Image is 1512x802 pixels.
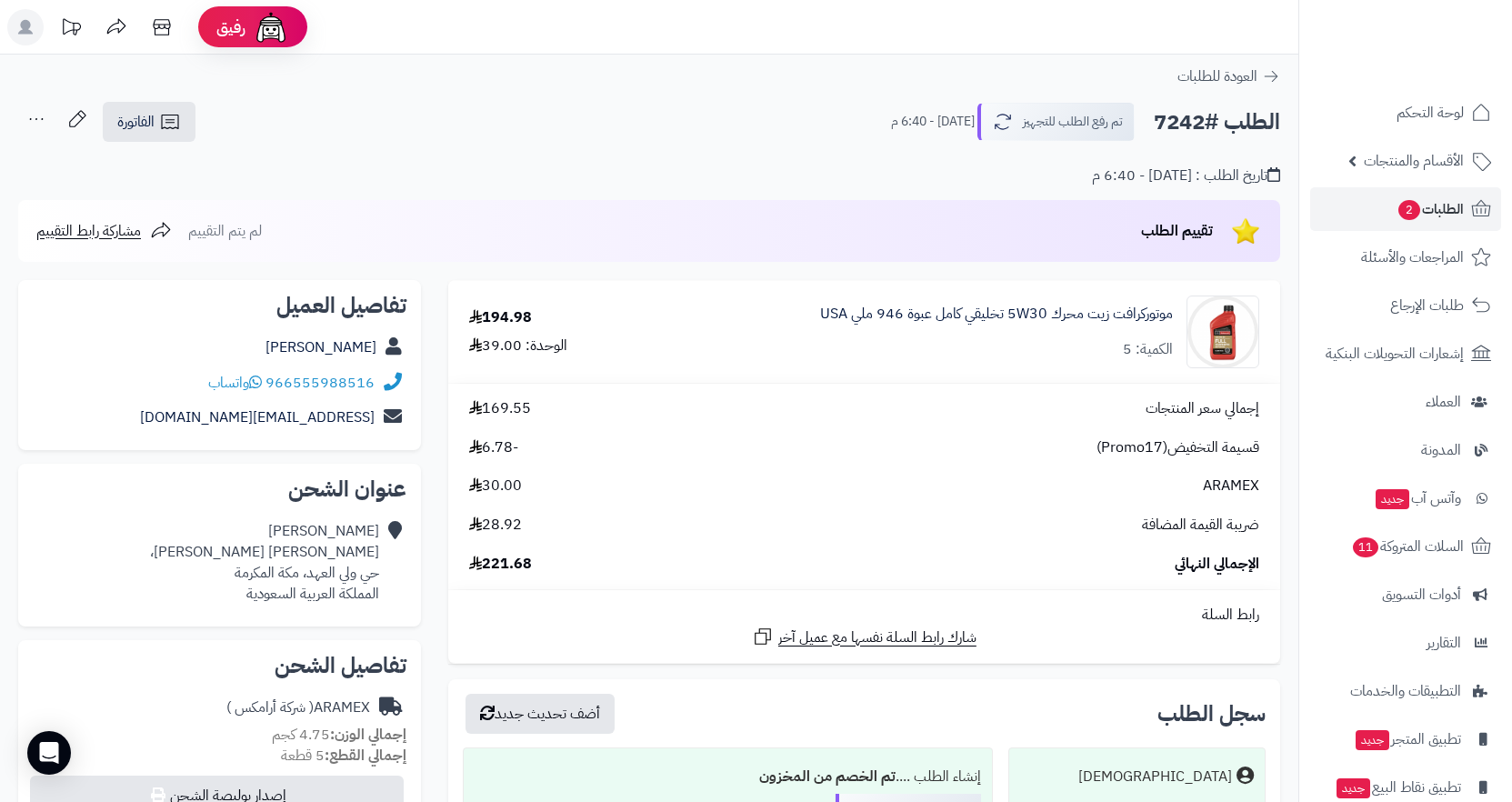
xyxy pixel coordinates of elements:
[1310,187,1501,231] a: الطلبات2
[1157,703,1266,725] h3: سجل الطلب
[1310,380,1501,424] a: العملاء
[1388,49,1495,87] img: logo-2.png
[977,103,1135,141] button: تم رفع الطلب للتجهيز
[1187,296,1258,368] img: Motorcraft%205W%2030%20Full%20Synthetic%20Motor%20Oil_288x288.jpg.renditions.original-90x90.png
[820,304,1173,325] a: موتوركرافت زيت محرك 5W30 تخليقي كامل عبوة 946 ملي USA
[1421,437,1461,463] span: المدونة
[36,220,172,242] a: مشاركة رابط التقييم
[752,626,976,648] a: شارك رابط السلة نفسها مع عميل آخر
[1142,515,1259,536] span: ضريبة القيمة المضافة
[1141,220,1213,242] span: تقييم الطلب
[33,655,406,677] h2: تفاصيل الشحن
[1364,148,1464,174] span: الأقسام والمنتجات
[759,766,896,787] b: تم الخصم من المخزون
[1397,196,1464,222] span: الطلبات
[1092,165,1280,186] div: تاريخ الطلب : [DATE] - 6:40 م
[216,16,245,38] span: رفيق
[1382,582,1461,607] span: أدوات التسويق
[1326,341,1464,366] span: إشعارات التحويلات البنكية
[1390,293,1464,318] span: طلبات الإرجاع
[140,406,375,428] a: [EMAIL_ADDRESS][DOMAIN_NAME]
[466,694,615,734] button: أضف تحديث جديد
[469,307,532,328] div: 194.98
[1310,236,1501,279] a: المراجعات والأسئلة
[475,759,981,795] div: إنشاء الطلب ....
[1351,534,1464,559] span: السلات المتروكة
[150,521,379,604] div: [PERSON_NAME] [PERSON_NAME] [PERSON_NAME]، حي ولي العهد، مكة المكرمة المملكة العربية السعودية
[1353,537,1378,557] span: 11
[469,476,522,496] span: 30.00
[1398,200,1420,220] span: 2
[1426,389,1461,415] span: العملاء
[281,745,406,767] small: 5 قطعة
[1096,437,1259,458] span: قسيمة التخفيض(Promo17)
[1310,476,1501,520] a: وآتس آبجديد
[1310,91,1501,135] a: لوحة التحكم
[1123,339,1173,360] div: الكمية: 5
[33,478,406,500] h2: عنوان الشحن
[1397,100,1464,125] span: لوحة التحكم
[469,515,522,536] span: 28.92
[1350,678,1461,704] span: التطبيقات والخدمات
[1337,778,1370,798] span: جديد
[1310,332,1501,376] a: إشعارات التحويلات البنكية
[1376,489,1409,509] span: جديد
[1310,717,1501,761] a: تطبيق المتجرجديد
[265,336,376,358] a: [PERSON_NAME]
[1203,476,1259,496] span: ARAMEX
[1356,730,1389,750] span: جديد
[1310,669,1501,713] a: التطبيقات والخدمات
[103,102,195,142] a: الفاتورة
[117,111,155,133] span: الفاتورة
[1361,245,1464,270] span: المراجعات والأسئلة
[1427,630,1461,656] span: التقارير
[1078,767,1232,787] div: [DEMOGRAPHIC_DATA]
[469,554,532,575] span: 221.68
[891,113,975,131] small: [DATE] - 6:40 م
[1310,621,1501,665] a: التقارير
[226,697,370,718] div: ARAMEX
[265,372,375,394] a: 966555988516
[188,220,262,242] span: لم يتم التقييم
[1177,65,1257,87] span: العودة للطلبات
[1175,554,1259,575] span: الإجمالي النهائي
[27,731,71,775] div: Open Intercom Messenger
[330,724,406,746] strong: إجمالي الوزن:
[469,437,518,458] span: -6.78
[1310,573,1501,617] a: أدوات التسويق
[1310,428,1501,472] a: المدونة
[36,220,141,242] span: مشاركة رابط التقييم
[1374,486,1461,511] span: وآتس آب
[469,336,567,356] div: الوحدة: 39.00
[226,697,314,718] span: ( شركة أرامكس )
[1177,65,1280,87] a: العودة للطلبات
[1335,775,1461,800] span: تطبيق نقاط البيع
[1154,104,1280,141] h2: الطلب #7242
[1354,727,1461,752] span: تطبيق المتجر
[33,295,406,316] h2: تفاصيل العميل
[253,9,289,45] img: ai-face.png
[456,605,1273,626] div: رابط السلة
[48,9,94,50] a: تحديثات المنصة
[1146,398,1259,419] span: إجمالي سعر المنتجات
[469,398,531,419] span: 169.55
[1310,525,1501,568] a: السلات المتروكة11
[325,745,406,767] strong: إجمالي القطع:
[208,372,262,394] a: واتساب
[272,724,406,746] small: 4.75 كجم
[1310,284,1501,327] a: طلبات الإرجاع
[778,627,976,648] span: شارك رابط السلة نفسها مع عميل آخر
